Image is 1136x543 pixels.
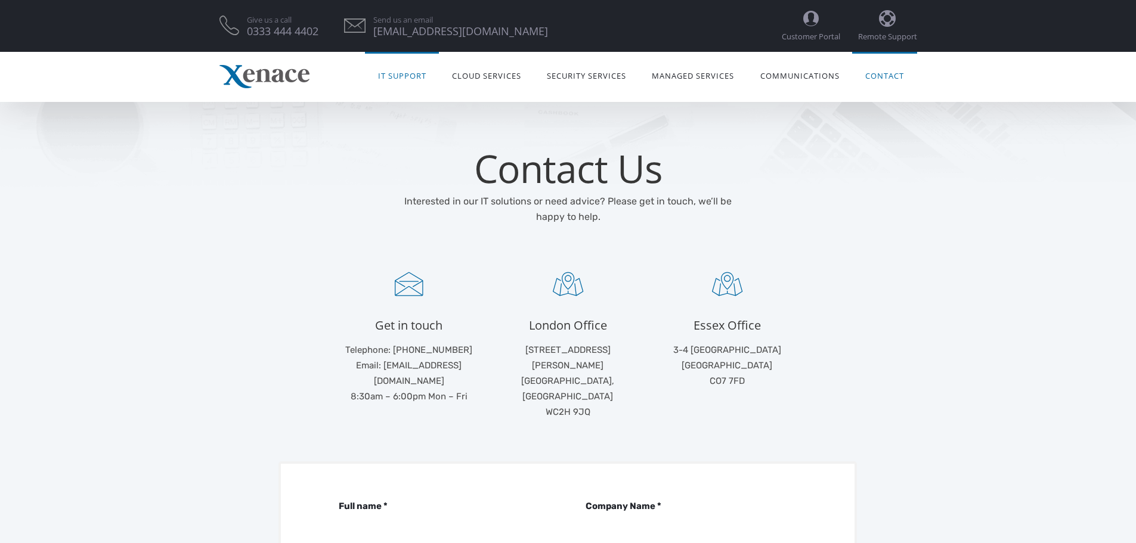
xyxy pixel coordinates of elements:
[394,150,742,188] h1: Contact Us
[497,317,639,333] h4: London Office
[247,16,318,24] span: Give us a call
[339,317,480,333] h4: Get in touch
[639,56,747,94] a: Managed Services
[852,56,917,94] a: Contact
[247,27,318,35] span: 0333 444 4402
[747,56,852,94] a: Communications
[534,56,639,94] a: Security Services
[373,16,548,24] span: Send us an email
[365,56,439,94] a: IT Support
[339,342,480,404] p: Telephone: [PHONE_NUMBER] Email: [EMAIL_ADDRESS][DOMAIN_NAME] 8:30am – 6:00pm Mon – Fri
[657,317,798,333] h4: Essex Office
[394,194,742,225] p: Interested in our IT solutions or need advice? Please get in touch, we’ll be happy to help.
[247,16,318,35] a: Give us a call 0333 444 4402
[439,56,534,94] a: Cloud Services
[657,342,798,389] p: 3-4 [GEOGRAPHIC_DATA] [GEOGRAPHIC_DATA] CO7 7FD
[373,27,548,35] span: [EMAIL_ADDRESS][DOMAIN_NAME]
[219,65,309,88] img: Xenace
[373,16,548,35] a: Send us an email [EMAIL_ADDRESS][DOMAIN_NAME]
[497,342,639,420] p: [STREET_ADDRESS][PERSON_NAME] [GEOGRAPHIC_DATA], [GEOGRAPHIC_DATA] WC2H 9JQ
